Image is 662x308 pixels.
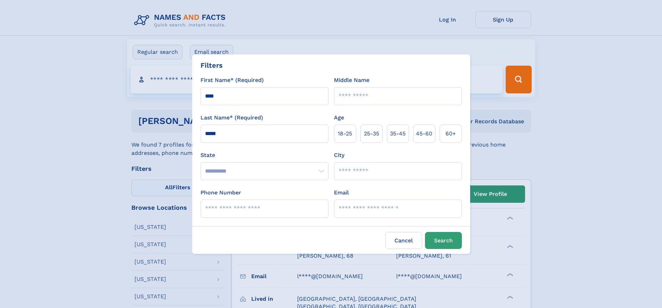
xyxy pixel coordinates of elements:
[201,76,264,84] label: First Name* (Required)
[425,232,462,249] button: Search
[201,189,241,197] label: Phone Number
[364,130,379,138] span: 25‑35
[390,130,406,138] span: 35‑45
[338,130,352,138] span: 18‑25
[201,60,223,70] div: Filters
[334,114,344,122] label: Age
[334,76,369,84] label: Middle Name
[334,151,344,159] label: City
[201,114,263,122] label: Last Name* (Required)
[334,189,349,197] label: Email
[201,151,328,159] label: State
[416,130,432,138] span: 45‑60
[446,130,456,138] span: 60+
[385,232,422,249] label: Cancel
